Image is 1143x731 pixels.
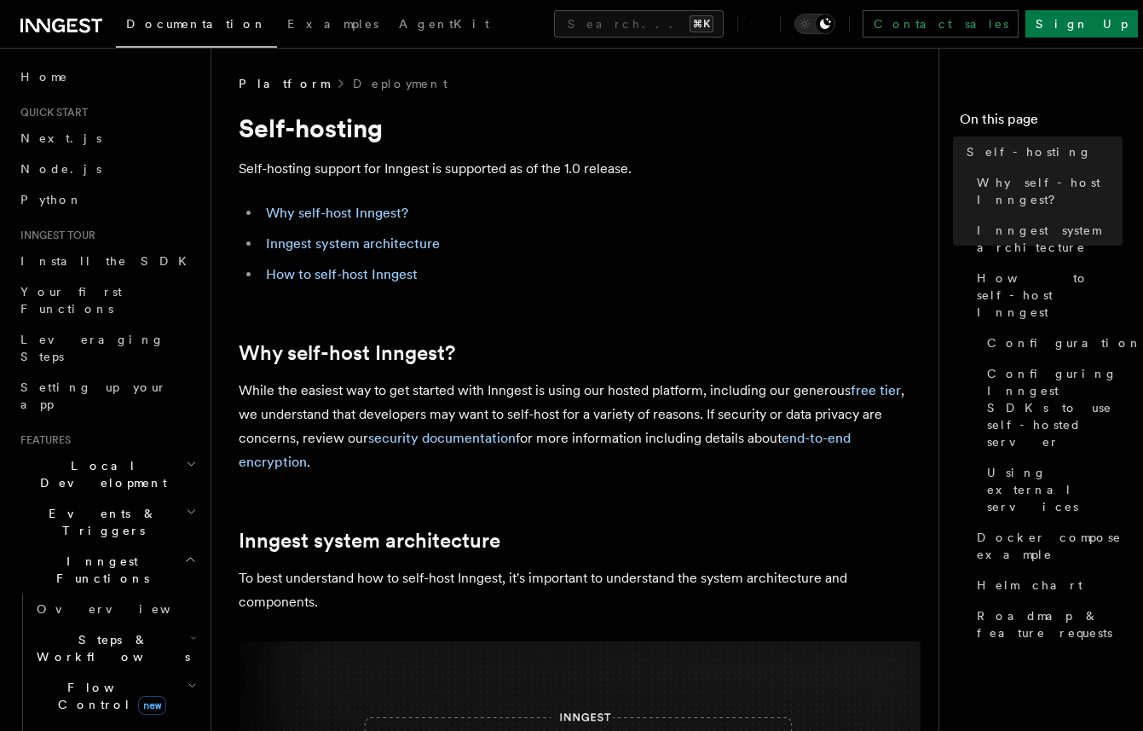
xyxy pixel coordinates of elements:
[138,696,166,715] span: new
[20,162,101,176] span: Node.js
[554,10,724,38] button: Search...⌘K
[30,631,190,665] span: Steps & Workflows
[14,553,184,587] span: Inngest Functions
[970,167,1123,215] a: Why self-host Inngest?
[116,5,277,48] a: Documentation
[980,457,1123,522] a: Using external services
[266,205,408,221] a: Why self-host Inngest?
[977,174,1123,208] span: Why self-host Inngest?
[14,61,200,92] a: Home
[987,365,1123,450] span: Configuring Inngest SDKs to use self-hosted server
[977,607,1123,641] span: Roadmap & feature requests
[37,602,212,616] span: Overview
[14,276,200,324] a: Your first Functions
[690,15,713,32] kbd: ⌘K
[977,222,1123,256] span: Inngest system architecture
[14,433,71,447] span: Features
[20,131,101,145] span: Next.js
[389,5,499,46] a: AgentKit
[20,68,68,85] span: Home
[30,594,200,624] a: Overview
[30,672,200,720] button: Flow Controlnew
[967,143,1092,160] span: Self-hosting
[970,600,1123,648] a: Roadmap & feature requests
[399,17,489,31] span: AgentKit
[239,341,455,365] a: Why self-host Inngest?
[14,123,200,154] a: Next.js
[14,505,186,539] span: Events & Triggers
[14,106,88,119] span: Quick start
[20,254,197,268] span: Install the SDK
[277,5,389,46] a: Examples
[977,529,1123,563] span: Docker compose example
[14,546,200,594] button: Inngest Functions
[20,193,83,206] span: Python
[970,215,1123,263] a: Inngest system architecture
[14,450,200,498] button: Local Development
[794,14,835,34] button: Toggle dark mode
[970,570,1123,600] a: Helm chart
[266,235,440,252] a: Inngest system architecture
[14,457,186,491] span: Local Development
[239,566,921,614] p: To best understand how to self-host Inngest, it's important to understand the system architecture...
[960,136,1123,167] a: Self-hosting
[14,184,200,215] a: Python
[14,246,200,276] a: Install the SDK
[239,75,329,92] span: Platform
[353,75,447,92] a: Deployment
[266,266,418,282] a: How to self-host Inngest
[30,679,188,713] span: Flow Control
[14,498,200,546] button: Events & Triggers
[239,157,921,181] p: Self-hosting support for Inngest is supported as of the 1.0 release.
[20,285,122,316] span: Your first Functions
[239,529,500,553] a: Inngest system architecture
[851,382,901,398] a: free tier
[14,229,95,242] span: Inngest tour
[977,270,1123,321] span: How to self-host Inngest
[20,333,165,363] span: Leveraging Steps
[287,17,378,31] span: Examples
[863,10,1019,38] a: Contact sales
[970,263,1123,328] a: How to self-host Inngest
[960,109,1123,136] h4: On this page
[239,379,921,474] p: While the easiest way to get started with Inngest is using our hosted platform, including our gen...
[14,372,200,420] a: Setting up your app
[239,113,921,143] h1: Self-hosting
[987,464,1123,515] span: Using external services
[987,334,1142,351] span: Configuration
[126,17,267,31] span: Documentation
[368,430,516,446] a: security documentation
[980,358,1123,457] a: Configuring Inngest SDKs to use self-hosted server
[970,522,1123,570] a: Docker compose example
[30,624,200,672] button: Steps & Workflows
[14,324,200,372] a: Leveraging Steps
[977,577,1082,594] span: Helm chart
[1025,10,1138,38] a: Sign Up
[20,380,167,411] span: Setting up your app
[980,328,1123,358] a: Configuration
[14,154,200,184] a: Node.js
